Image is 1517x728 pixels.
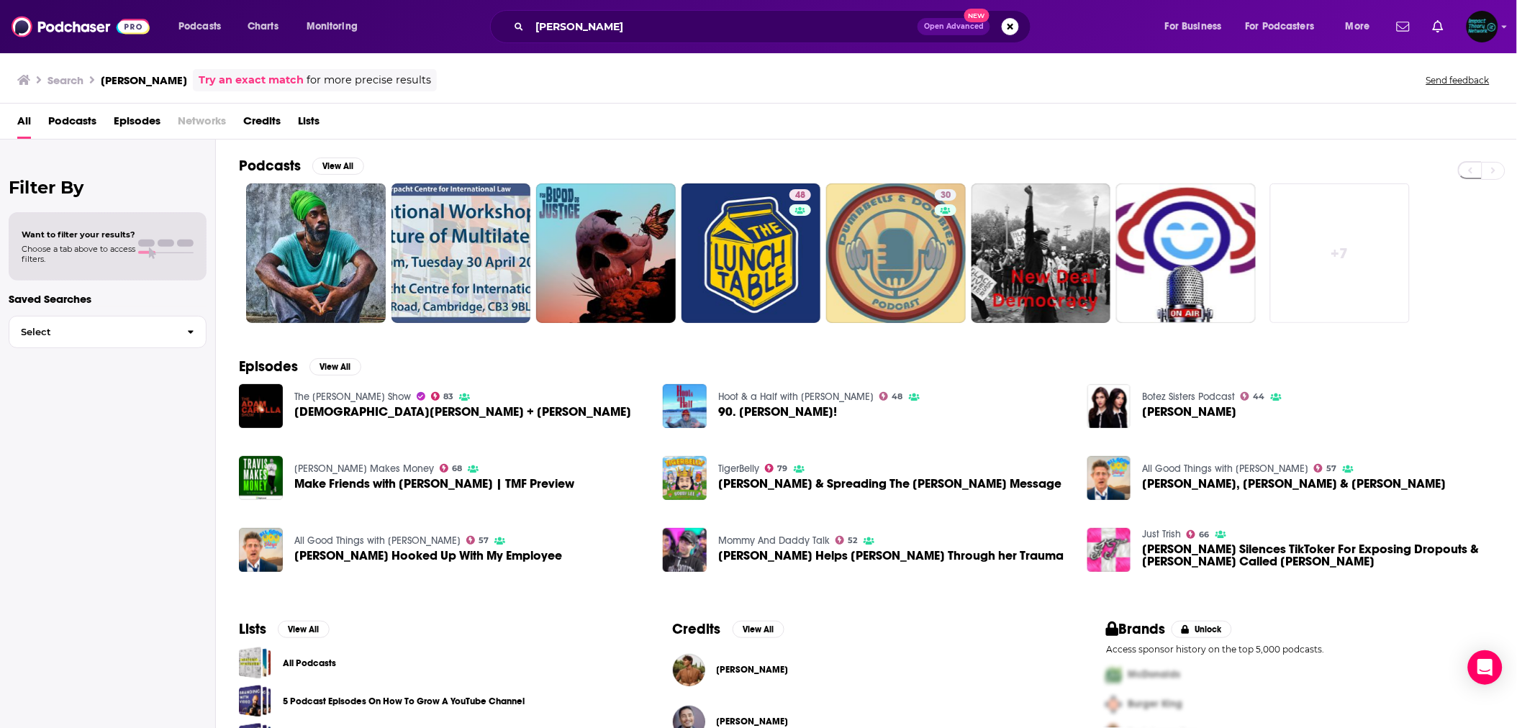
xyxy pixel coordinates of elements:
h2: Brands [1106,620,1166,638]
button: Unlock [1172,621,1233,638]
button: open menu [1236,15,1336,38]
a: JESUS TREJO + ZACH JUSTICE [294,406,631,418]
span: For Podcasters [1246,17,1315,37]
button: View All [312,158,364,175]
button: open menu [1336,15,1388,38]
a: Lists [298,109,320,139]
a: Zach Justice & Spreading The Lee Message [663,456,707,500]
span: [PERSON_NAME] [717,716,789,727]
a: All Good Things with Jason Nash [1142,463,1308,475]
a: Zach Justice & Spreading The Lee Message [718,478,1061,490]
span: 44 [1254,393,1265,400]
img: User Profile [1467,11,1498,42]
a: +7 [1270,183,1410,323]
span: New [964,9,990,22]
a: Zach Justice Hooked Up With My Employee [294,550,562,562]
span: Select [9,327,176,337]
button: Select [9,316,207,348]
span: 30 [941,188,951,203]
input: Search podcasts, credits, & more... [530,15,918,38]
a: Podchaser - Follow, Share and Rate Podcasts [12,13,150,40]
a: Show notifications dropdown [1391,14,1416,39]
a: 90. ZACH JUSTICE! [718,406,837,418]
h3: [PERSON_NAME] [101,73,187,87]
a: 48 [879,392,903,401]
div: Open Intercom Messenger [1468,650,1503,685]
span: [PERSON_NAME] Hooked Up With My Employee [294,550,562,562]
span: McDonalds [1128,669,1180,681]
a: ListsView All [239,620,330,638]
span: For Business [1165,17,1222,37]
a: 83 [431,392,454,401]
p: Access sponsor history on the top 5,000 podcasts. [1106,644,1494,655]
button: View All [733,621,784,638]
a: Travis Makes Money [294,463,434,475]
a: CreditsView All [673,620,784,638]
a: Zach Justice [673,654,705,686]
span: for more precise results [307,72,431,88]
span: 57 [1327,465,1337,472]
img: JESUS TREJO + ZACH JUSTICE [239,384,283,428]
a: TigerBelly [718,463,759,475]
h2: Lists [239,620,266,638]
a: All Good Things with Jason Nash [294,534,461,547]
span: 90. [PERSON_NAME]! [718,406,837,418]
span: [PERSON_NAME] Helps [PERSON_NAME] Through her Trauma [718,550,1064,562]
span: 48 [892,393,903,400]
span: 79 [778,465,788,472]
span: Monitoring [307,17,358,37]
h2: Credits [673,620,721,638]
h3: Search [47,73,83,87]
a: EpisodesView All [239,358,361,376]
a: Zach Justice Silences TikToker For Exposing Dropouts & James Charles Called Trish [1142,543,1494,568]
a: All Podcasts [283,655,336,671]
span: [PERSON_NAME] Silences TikToker For Exposing Dropouts & [PERSON_NAME] Called [PERSON_NAME] [1142,543,1494,568]
a: 44 [1241,392,1265,401]
a: Zach Justice, Brandon Calvillo & Vincent Marcus [1142,478,1446,490]
button: Send feedback [1422,74,1494,86]
a: Try an exact match [199,72,304,88]
a: Hoot & a Half with Matt King [718,391,874,403]
span: [PERSON_NAME] & Spreading The [PERSON_NAME] Message [718,478,1061,490]
span: 83 [443,393,453,400]
span: [PERSON_NAME] [1142,406,1236,418]
img: Zach Justice Helps Sara Through her Trauma [663,528,707,572]
a: 66 [1187,530,1210,539]
img: Zach Justice Silences TikToker For Exposing Dropouts & James Charles Called Trish [1087,528,1131,572]
span: Make Friends with [PERSON_NAME] | TMF Preview [294,478,574,490]
a: Just Trish [1142,528,1181,540]
a: Show notifications dropdown [1427,14,1449,39]
a: 30 [935,189,956,201]
a: Credits [243,109,281,139]
a: 57 [1314,464,1337,473]
a: 52 [836,536,858,545]
a: 57 [466,536,489,545]
span: Podcasts [178,17,221,37]
img: Zach Justice [1087,384,1131,428]
a: 5 Podcast Episodes On How To Grow A YouTube Channel [239,685,271,717]
span: 48 [795,188,805,203]
img: Make Friends with Zach Justice | TMF Preview [239,456,283,500]
a: PodcastsView All [239,157,364,175]
span: Burger King [1128,699,1182,711]
a: Zach Justice Helps Sara Through her Trauma [718,550,1064,562]
h2: Podcasts [239,157,301,175]
span: [PERSON_NAME], [PERSON_NAME] & [PERSON_NAME] [1142,478,1446,490]
a: Episodes [114,109,160,139]
a: All Podcasts [239,647,271,679]
img: Zach Justice, Brandon Calvillo & Vincent Marcus [1087,456,1131,500]
h2: Filter By [9,177,207,198]
a: Make Friends with Zach Justice | TMF Preview [294,478,574,490]
span: 57 [479,537,489,544]
button: open menu [168,15,240,38]
img: Second Pro Logo [1100,690,1128,719]
a: All [17,109,31,139]
span: Logged in as rich38187 [1467,11,1498,42]
span: [DEMOGRAPHIC_DATA][PERSON_NAME] + [PERSON_NAME] [294,406,631,418]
